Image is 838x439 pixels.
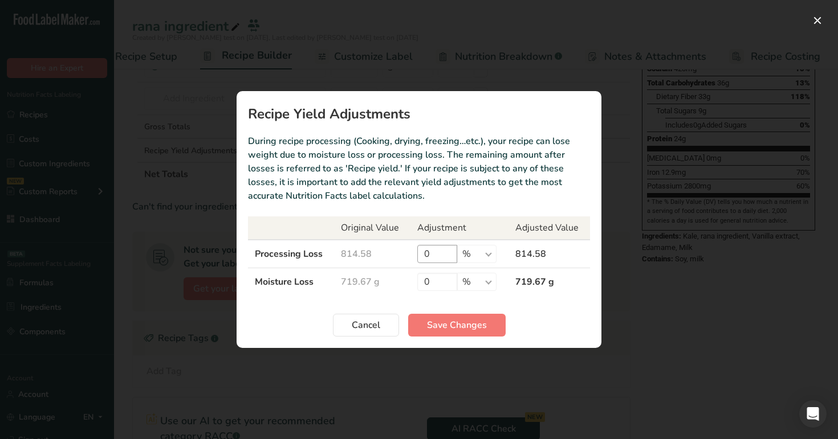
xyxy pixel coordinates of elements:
p: During recipe processing (Cooking, drying, freezing…etc.), your recipe can lose weight due to moi... [248,134,590,203]
td: Moisture Loss [248,268,334,296]
h1: Recipe Yield Adjustments [248,107,590,121]
div: Open Intercom Messenger [799,400,827,428]
button: Save Changes [408,314,506,337]
td: 719.67 g [509,268,590,296]
th: Adjusted Value [509,216,590,240]
th: Adjustment [410,216,509,240]
span: Save Changes [427,318,487,332]
td: 814.58 [509,240,590,268]
td: 719.67 g [334,268,410,296]
span: Cancel [352,318,380,332]
td: 814.58 [334,240,410,268]
td: Processing Loss [248,240,334,268]
th: Original Value [334,216,410,240]
button: Cancel [333,314,399,337]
